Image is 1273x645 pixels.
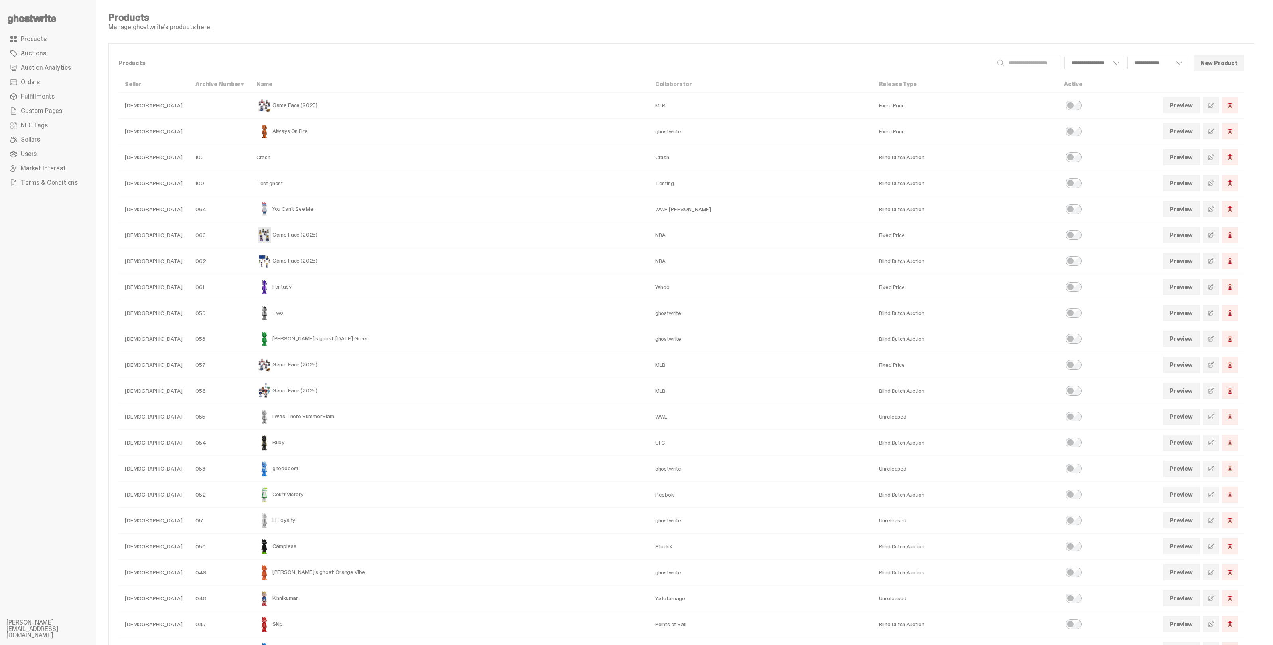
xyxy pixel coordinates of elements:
[118,60,985,66] p: Products
[1163,435,1200,451] a: Preview
[118,222,189,248] td: [DEMOGRAPHIC_DATA]
[6,104,89,118] a: Custom Pages
[256,512,272,528] img: LLLoyalty
[256,97,272,113] img: Game Face (2025)
[649,248,873,274] td: NBA
[1222,564,1238,580] button: Delete Product
[1163,616,1200,632] a: Preview
[189,144,250,170] td: 103
[1163,383,1200,399] a: Preview
[118,352,189,378] td: [DEMOGRAPHIC_DATA]
[649,274,873,300] td: Yahoo
[189,326,250,352] td: 058
[873,326,1058,352] td: Blind Dutch Auction
[118,196,189,222] td: [DEMOGRAPHIC_DATA]
[6,32,89,46] a: Products
[195,81,244,88] a: Archive Number▾
[118,508,189,534] td: [DEMOGRAPHIC_DATA]
[21,122,48,129] span: NFC Tags
[649,560,873,586] td: ghostwrite
[21,50,46,57] span: Auctions
[108,13,211,22] h4: Products
[1163,305,1200,321] a: Preview
[250,404,649,430] td: I Was There SummerSlam
[118,430,189,456] td: [DEMOGRAPHIC_DATA]
[118,378,189,404] td: [DEMOGRAPHIC_DATA]
[873,222,1058,248] td: Fixed Price
[6,89,89,104] a: Fulfillments
[1163,227,1200,243] a: Preview
[649,482,873,508] td: Reebok
[1163,357,1200,373] a: Preview
[873,93,1058,119] td: Fixed Price
[873,508,1058,534] td: Unreleased
[649,586,873,611] td: Yudetamago
[1064,81,1082,88] a: Active
[118,611,189,637] td: [DEMOGRAPHIC_DATA]
[21,93,55,100] span: Fulfillments
[256,538,272,554] img: Campless
[1222,512,1238,528] button: Delete Product
[250,248,649,274] td: Game Face (2025)
[1222,383,1238,399] button: Delete Product
[118,248,189,274] td: [DEMOGRAPHIC_DATA]
[873,274,1058,300] td: Fixed Price
[1222,253,1238,269] button: Delete Product
[6,161,89,176] a: Market Interest
[118,404,189,430] td: [DEMOGRAPHIC_DATA]
[6,118,89,133] a: NFC Tags
[1163,201,1200,217] a: Preview
[1163,97,1200,113] a: Preview
[118,534,189,560] td: [DEMOGRAPHIC_DATA]
[118,144,189,170] td: [DEMOGRAPHIC_DATA]
[189,170,250,196] td: 100
[250,482,649,508] td: Court Victory
[189,404,250,430] td: 055
[189,482,250,508] td: 052
[189,274,250,300] td: 061
[189,430,250,456] td: 054
[649,378,873,404] td: MLB
[108,24,211,30] p: Manage ghostwrite's products here.
[256,279,272,295] img: Fantasy
[250,508,649,534] td: LLLoyalty
[118,93,189,119] td: [DEMOGRAPHIC_DATA]
[649,300,873,326] td: ghostwrite
[250,352,649,378] td: Game Face (2025)
[118,170,189,196] td: [DEMOGRAPHIC_DATA]
[873,170,1058,196] td: Blind Dutch Auction
[6,176,89,190] a: Terms & Conditions
[256,616,272,632] img: Skip
[1194,55,1244,71] button: New Product
[189,248,250,274] td: 062
[1163,253,1200,269] a: Preview
[256,461,272,477] img: ghooooost
[21,65,71,71] span: Auction Analytics
[256,564,272,580] img: Schrödinger's ghost: Orange Vibe
[1222,175,1238,191] button: Delete Product
[873,560,1058,586] td: Blind Dutch Auction
[256,487,272,503] img: Court Victory
[118,119,189,144] td: [DEMOGRAPHIC_DATA]
[873,404,1058,430] td: Unreleased
[1222,538,1238,554] button: Delete Product
[6,46,89,61] a: Auctions
[118,456,189,482] td: [DEMOGRAPHIC_DATA]
[118,326,189,352] td: [DEMOGRAPHIC_DATA]
[1222,409,1238,425] button: Delete Product
[21,165,66,172] span: Market Interest
[21,36,47,42] span: Products
[873,248,1058,274] td: Blind Dutch Auction
[250,611,649,637] td: Skip
[118,300,189,326] td: [DEMOGRAPHIC_DATA]
[6,133,89,147] a: Sellers
[873,456,1058,482] td: Unreleased
[1163,331,1200,347] a: Preview
[873,534,1058,560] td: Blind Dutch Auction
[1222,201,1238,217] button: Delete Product
[649,352,873,378] td: MLB
[250,170,649,196] td: Test ghost
[1222,590,1238,606] button: Delete Product
[250,196,649,222] td: You Can't See Me
[21,180,78,186] span: Terms & Conditions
